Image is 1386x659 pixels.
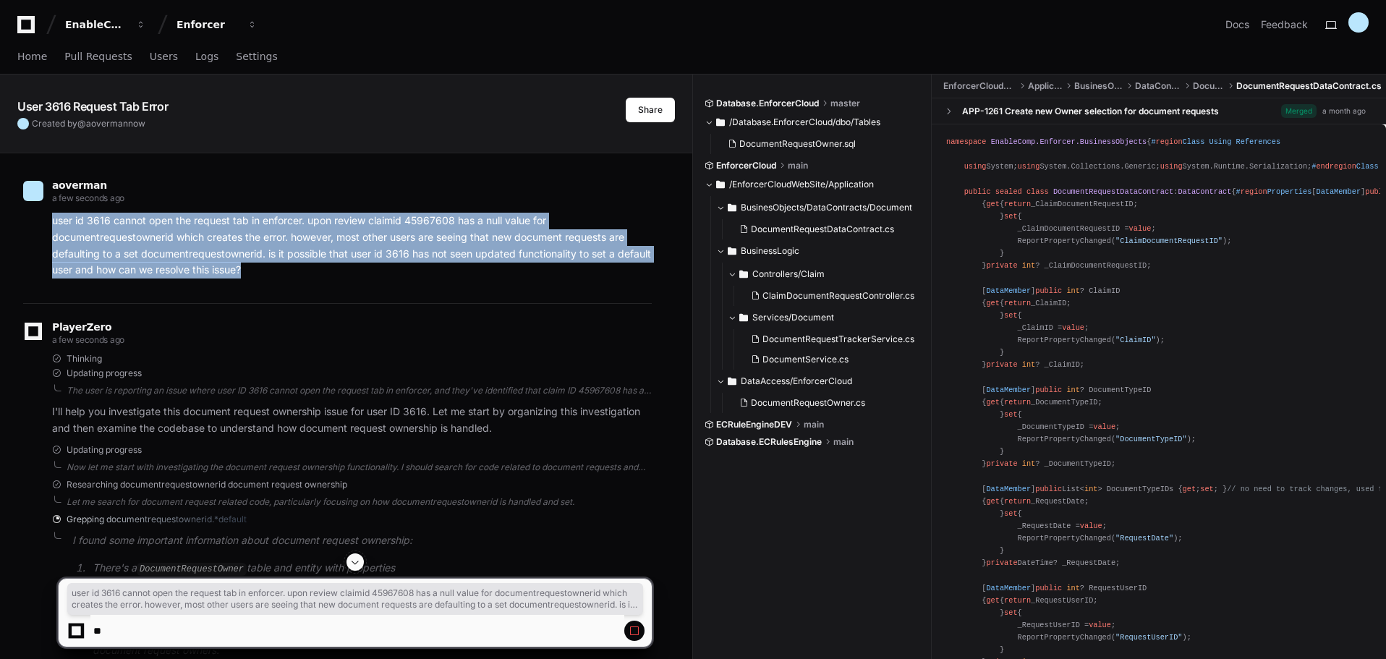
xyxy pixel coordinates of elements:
[1129,224,1152,233] span: value
[67,444,142,456] span: Updating progress
[745,329,914,349] button: DocumentRequestTrackerService.cs
[1004,398,1031,407] span: return
[751,397,865,409] span: DocumentRequestOwner.cs
[716,196,923,219] button: BusinesObjects/DataContracts/Document
[1080,522,1102,530] span: value
[1135,80,1181,92] span: DataContracts
[962,106,1219,117] div: APP-1261 Create new Owner selection for document requests
[751,224,894,235] span: DocumentRequestDataContract.cs
[1093,422,1115,431] span: value
[195,52,218,61] span: Logs
[150,41,178,74] a: Users
[1066,286,1079,295] span: int
[86,118,128,129] span: aoverman
[1236,80,1382,92] span: DocumentRequestDataContract.cs
[716,114,725,131] svg: Directory
[17,52,47,61] span: Home
[1022,261,1035,270] span: int
[52,323,111,331] span: PlayerZero
[59,12,152,38] button: EnableComp
[171,12,263,38] button: Enforcer
[32,118,145,129] span: Created by
[986,485,1031,493] span: DataMember
[72,587,639,611] span: user id 3616 cannot open the request tab in enforcer. upon review claimid 45967608 has a null val...
[1053,187,1173,196] span: DocumentRequestDataContract
[150,52,178,61] span: Users
[64,41,132,74] a: Pull Requests
[1004,212,1017,221] span: set
[72,532,652,549] p: I found some important information about document request ownership:
[788,160,808,171] span: main
[729,116,880,128] span: /Database.EnforcerCloud/dbo/Tables
[1236,187,1312,196] span: # Properties
[1018,162,1040,171] span: using
[1004,509,1017,518] span: set
[1028,80,1063,92] span: Application
[1035,386,1062,394] span: public
[1241,187,1267,196] span: region
[65,17,127,32] div: EnableComp
[1193,80,1225,92] span: Document
[1156,137,1183,146] span: region
[762,354,849,365] span: DocumentService.cs
[1084,485,1097,493] span: int
[1115,435,1187,443] span: "DocumentTypeID"
[1066,386,1079,394] span: int
[830,98,860,109] span: master
[986,360,1017,369] span: private
[1115,336,1155,344] span: "ClaimID"
[741,202,912,213] span: BusinesObjects/DataContracts/Document
[1316,162,1356,171] span: endregion
[1022,459,1035,468] span: int
[986,299,999,307] span: get
[705,111,921,134] button: /Database.EnforcerCloud/dbo/Tables
[833,436,854,448] span: main
[739,138,856,150] span: DocumentRequestOwner.sql
[1322,106,1366,116] div: a month ago
[1115,237,1223,245] span: "ClaimDocumentRequestID"
[236,41,277,74] a: Settings
[1115,534,1173,543] span: "RequestDate"
[964,187,991,196] span: public
[1225,17,1249,32] a: Docs
[986,286,1031,295] span: DataMember
[991,137,1147,146] span: EnableComp.Enforcer.BusinessObjects
[762,333,914,345] span: DocumentRequestTrackerService.cs
[52,213,652,279] p: user id 3616 cannot open the request tab in enforcer. upon review claimid 45967608 has a null val...
[716,98,819,109] span: Database.EnforcerCloud
[722,134,912,154] button: DocumentRequestOwner.sql
[1022,360,1035,369] span: int
[1004,200,1031,208] span: return
[128,118,145,129] span: now
[716,160,776,171] span: EnforcerCloud
[716,239,923,263] button: BusinessLogic
[986,261,1017,270] span: private
[67,353,102,365] span: Thinking
[946,137,986,146] span: namespace
[752,268,825,280] span: Controllers/Claim
[943,80,1016,92] span: EnforcerCloudWebSite
[1178,187,1231,196] span: DataContract
[52,334,124,345] span: a few seconds ago
[739,265,748,283] svg: Directory
[728,242,736,260] svg: Directory
[734,219,914,239] button: DocumentRequestDataContract.cs
[741,375,852,387] span: DataAccess/EnforcerCloud
[752,312,834,323] span: Services/Document
[1004,299,1031,307] span: return
[67,479,347,490] span: Researching documentrequestownerid document request ownership
[986,459,1017,468] span: private
[729,179,874,190] span: /EnforcerCloudWebSite/Application
[67,496,652,508] div: Let me search for document request related code, particularly focusing on how documentrequestowne...
[734,393,914,413] button: DocumentRequestOwner.cs
[762,290,914,302] span: ClaimDocumentRequestController.cs
[52,179,107,191] span: aoverman
[1035,485,1062,493] span: public
[716,436,822,448] span: Database.ECRulesEngine
[705,173,921,196] button: /EnforcerCloudWebSite/Application
[1183,485,1196,493] span: get
[1004,497,1031,506] span: return
[1281,104,1317,118] span: Merged
[728,263,923,286] button: Controllers/Claim
[986,398,999,407] span: get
